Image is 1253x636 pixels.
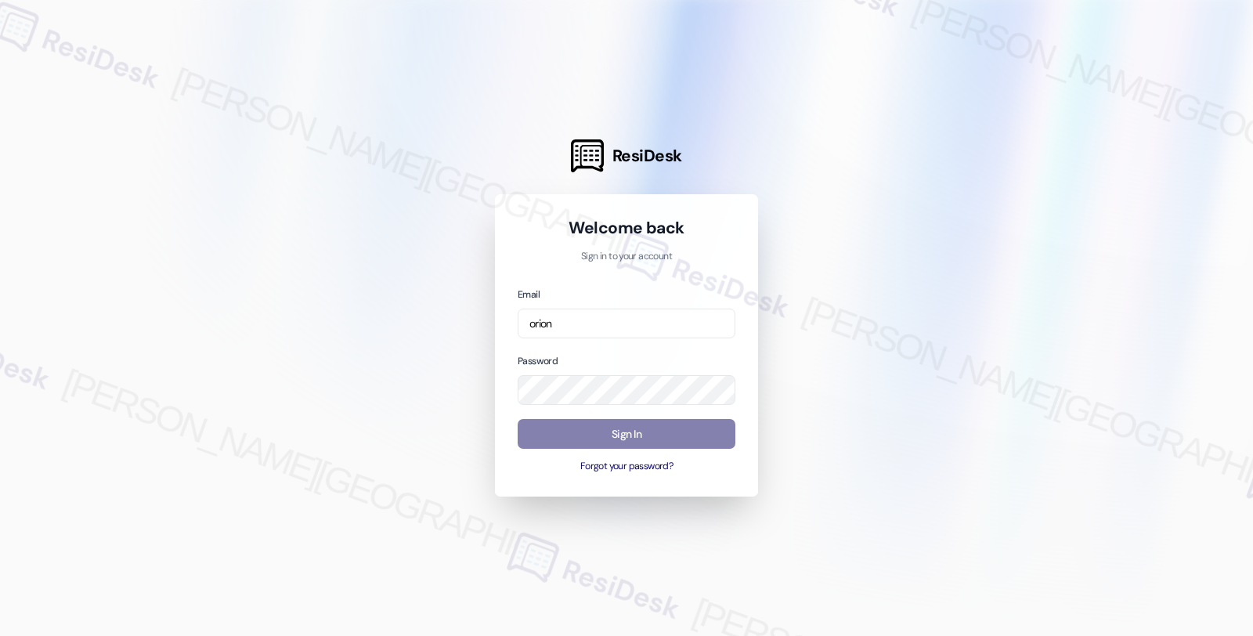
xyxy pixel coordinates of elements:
[518,288,540,301] label: Email
[518,419,735,450] button: Sign In
[612,145,682,167] span: ResiDesk
[571,139,604,172] img: ResiDesk Logo
[518,250,735,264] p: Sign in to your account
[518,460,735,474] button: Forgot your password?
[518,309,735,339] input: name@example.com
[518,217,735,239] h1: Welcome back
[518,355,558,367] label: Password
